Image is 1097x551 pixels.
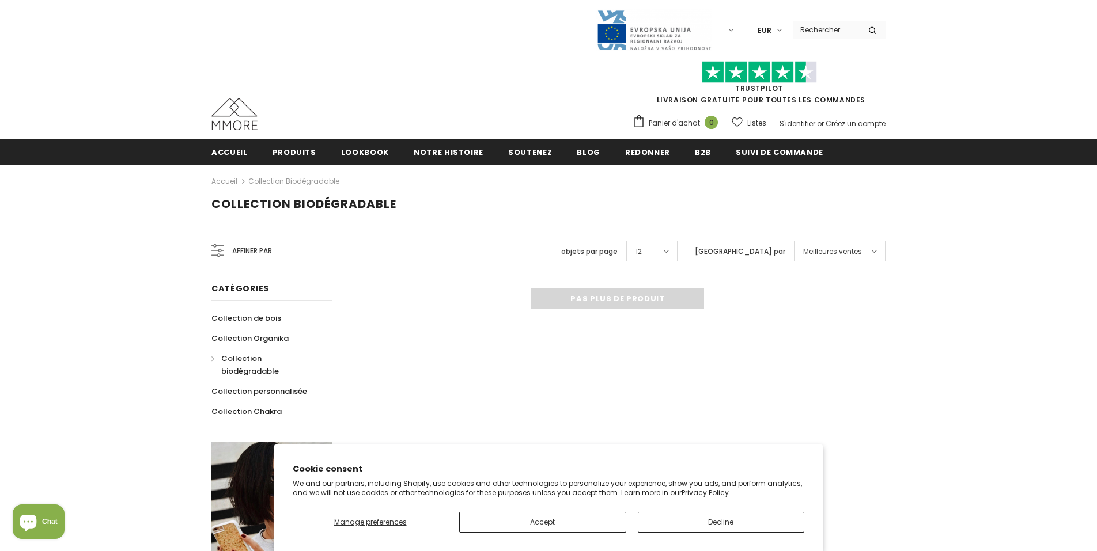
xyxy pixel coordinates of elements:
[596,25,712,35] a: Javni Razpis
[273,139,316,165] a: Produits
[561,246,618,257] label: objets par page
[211,386,307,397] span: Collection personnalisée
[414,139,483,165] a: Notre histoire
[211,348,320,381] a: Collection biodégradable
[758,25,771,36] span: EUR
[211,196,396,212] span: Collection biodégradable
[334,517,407,527] span: Manage preferences
[577,147,600,158] span: Blog
[211,308,281,328] a: Collection de bois
[211,401,282,421] a: Collection Chakra
[635,246,642,257] span: 12
[735,83,783,93] a: TrustPilot
[293,512,448,533] button: Manage preferences
[780,119,815,128] a: S'identifier
[211,328,289,348] a: Collection Organika
[211,313,281,324] span: Collection de bois
[232,245,272,257] span: Affiner par
[705,116,718,129] span: 0
[732,113,766,133] a: Listes
[221,353,279,377] span: Collection biodégradable
[341,139,389,165] a: Lookbook
[625,147,670,158] span: Redonner
[747,117,766,129] span: Listes
[414,147,483,158] span: Notre histoire
[211,406,282,417] span: Collection Chakra
[826,119,886,128] a: Créez un compte
[293,463,804,475] h2: Cookie consent
[633,66,886,105] span: LIVRAISON GRATUITE POUR TOUTES LES COMMANDES
[695,246,785,257] label: [GEOGRAPHIC_DATA] par
[577,139,600,165] a: Blog
[211,333,289,344] span: Collection Organika
[817,119,824,128] span: or
[508,147,552,158] span: soutenez
[211,174,237,188] a: Accueil
[273,147,316,158] span: Produits
[248,176,339,186] a: Collection biodégradable
[695,139,711,165] a: B2B
[211,381,307,401] a: Collection personnalisée
[633,115,724,132] a: Panier d'achat 0
[211,283,269,294] span: Catégories
[211,139,248,165] a: Accueil
[211,147,248,158] span: Accueil
[625,139,670,165] a: Redonner
[459,512,626,533] button: Accept
[803,246,862,257] span: Meilleures ventes
[649,117,700,129] span: Panier d'achat
[9,504,68,542] inbox-online-store-chat: Shopify online store chat
[702,61,817,83] img: Faites confiance aux étoiles pilotes
[682,488,729,497] a: Privacy Policy
[596,9,712,51] img: Javni Razpis
[508,139,552,165] a: soutenez
[341,147,389,158] span: Lookbook
[293,479,804,497] p: We and our partners, including Shopify, use cookies and other technologies to personalize your ex...
[736,147,823,158] span: Suivi de commande
[736,139,823,165] a: Suivi de commande
[793,21,860,38] input: Search Site
[211,98,258,130] img: Cas MMORE
[638,512,805,533] button: Decline
[695,147,711,158] span: B2B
